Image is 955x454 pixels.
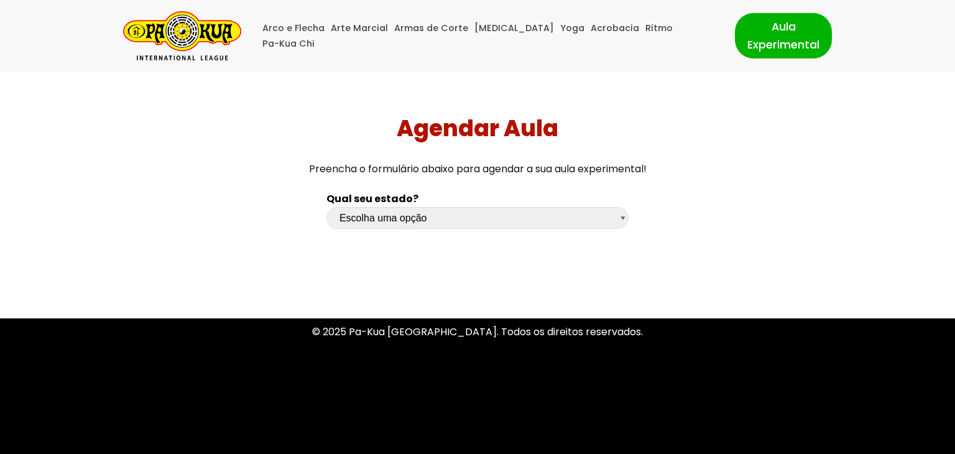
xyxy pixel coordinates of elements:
[123,430,251,447] p: | Movido a
[422,377,533,391] a: Política de Privacidade
[326,192,418,206] b: Qual seu estado?
[331,21,388,36] a: Arte Marcial
[260,21,716,52] div: Menu primário
[560,21,584,36] a: Yoga
[123,431,148,445] a: Neve
[5,160,951,177] p: Preencha o formulário abaixo para agendar a sua aula experimental!
[197,431,251,445] a: WordPress
[474,21,554,36] a: [MEDICAL_DATA]
[262,36,315,52] a: Pa-Kua Chi
[591,21,639,36] a: Acrobacia
[735,13,832,58] a: Aula Experimental
[5,115,951,142] h1: Agendar Aula
[123,11,241,60] a: Pa-Kua Brasil Uma Escola de conhecimentos orientais para toda a família. Foco, habilidade concent...
[645,21,673,36] a: Ritmo
[123,323,832,340] p: © 2025 Pa-Kua [GEOGRAPHIC_DATA]. Todos os direitos reservados.
[394,21,468,36] a: Armas de Corte
[262,21,325,36] a: Arco e Flecha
